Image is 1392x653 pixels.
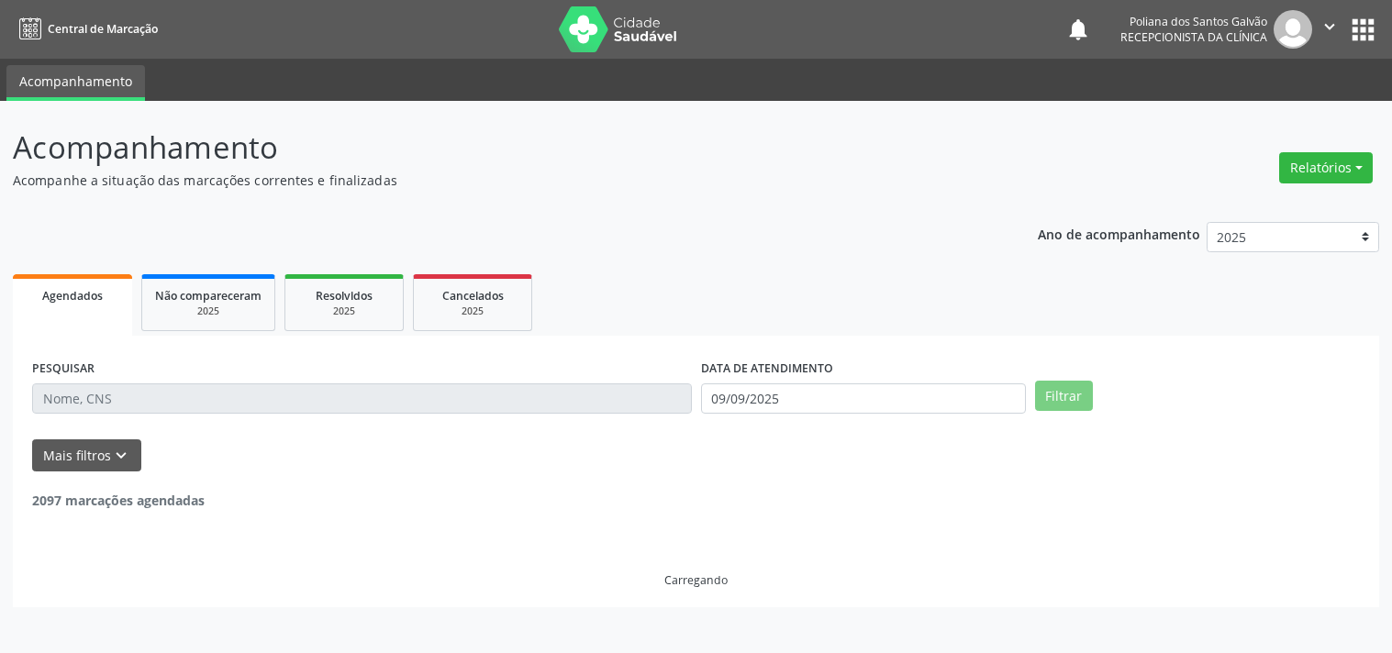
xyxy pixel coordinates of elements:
span: Cancelados [442,288,504,304]
button: notifications [1065,17,1091,42]
span: Resolvidos [316,288,373,304]
span: Agendados [42,288,103,304]
input: Nome, CNS [32,383,692,415]
label: DATA DE ATENDIMENTO [701,355,833,383]
input: Selecione um intervalo [701,383,1026,415]
button: Mais filtroskeyboard_arrow_down [32,439,141,471]
p: Acompanhe a situação das marcações correntes e finalizadas [13,171,969,190]
button: apps [1347,14,1379,46]
div: 2025 [298,304,390,318]
span: Recepcionista da clínica [1120,29,1267,45]
div: 2025 [427,304,518,318]
label: PESQUISAR [32,355,95,383]
i:  [1320,17,1340,37]
span: Não compareceram [155,288,262,304]
i: keyboard_arrow_down [111,446,131,466]
div: Carregando [664,572,728,588]
span: Central de Marcação [48,21,158,37]
a: Central de Marcação [13,14,158,44]
p: Ano de acompanhamento [1038,222,1200,245]
a: Acompanhamento [6,65,145,101]
strong: 2097 marcações agendadas [32,492,205,509]
button: Filtrar [1035,381,1093,412]
img: img [1274,10,1312,49]
p: Acompanhamento [13,125,969,171]
div: 2025 [155,304,262,318]
div: Poliana dos Santos Galvão [1120,14,1267,29]
button: Relatórios [1279,152,1373,183]
button:  [1312,10,1347,49]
